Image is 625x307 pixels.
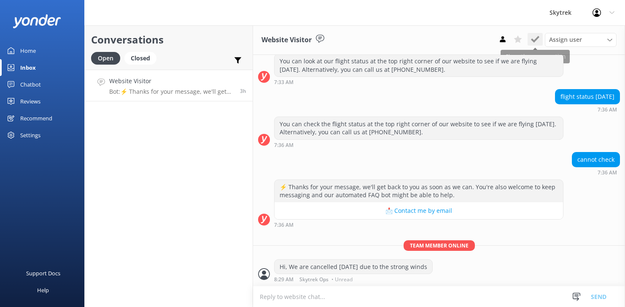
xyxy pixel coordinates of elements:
[20,110,52,127] div: Recommend
[275,180,563,202] div: ⚡ Thanks for your message, we'll get back to you as soon as we can. You're also welcome to keep m...
[26,265,60,282] div: Support Docs
[275,202,563,219] button: 📩 Contact me by email
[109,76,234,86] h4: Website Visitor
[274,79,563,85] div: Sep 15 2025 07:33am (UTC +12:00) Pacific/Auckland
[124,53,161,62] a: Closed
[555,90,620,104] div: flight status [DATE]
[275,117,563,139] div: You can check the flight status at the top right corner of our website to see if we are flying [D...
[274,277,294,282] strong: 8:29 AM
[274,143,294,148] strong: 7:36 AM
[20,59,36,76] div: Inbox
[274,223,294,228] strong: 7:36 AM
[37,282,49,299] div: Help
[261,35,312,46] h3: Website Visitor
[13,14,61,28] img: yonder-white-logo.png
[20,42,36,59] div: Home
[331,277,353,282] span: • Unread
[274,222,563,228] div: Sep 15 2025 07:36am (UTC +12:00) Pacific/Auckland
[91,53,124,62] a: Open
[124,52,156,65] div: Closed
[598,107,617,112] strong: 7:36 AM
[274,142,563,148] div: Sep 15 2025 07:36am (UTC +12:00) Pacific/Auckland
[299,277,329,282] span: Skytrek Ops
[274,276,433,282] div: Sep 15 2025 08:29am (UTC +12:00) Pacific/Auckland
[572,169,620,175] div: Sep 15 2025 07:36am (UTC +12:00) Pacific/Auckland
[20,127,40,144] div: Settings
[549,35,582,44] span: Assign user
[20,93,40,110] div: Reviews
[240,87,246,95] span: Sep 15 2025 07:36am (UTC +12:00) Pacific/Auckland
[109,88,234,95] p: Bot: ⚡ Thanks for your message, we'll get back to you as soon as we can. You're also welcome to k...
[404,240,475,251] span: Team member online
[91,32,246,48] h2: Conversations
[20,76,41,93] div: Chatbot
[275,260,432,274] div: Hi, We are cancelled [DATE] due to the strong winds
[274,80,294,85] strong: 7:33 AM
[598,170,617,175] strong: 7:36 AM
[91,52,120,65] div: Open
[85,70,253,101] a: Website VisitorBot:⚡ Thanks for your message, we'll get back to you as soon as we can. You're als...
[572,152,620,167] div: cannot check
[275,54,563,76] div: You can look at our flight status at the top right corner of our website to see if we are flying ...
[545,33,617,46] div: Assign User
[555,106,620,112] div: Sep 15 2025 07:36am (UTC +12:00) Pacific/Auckland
